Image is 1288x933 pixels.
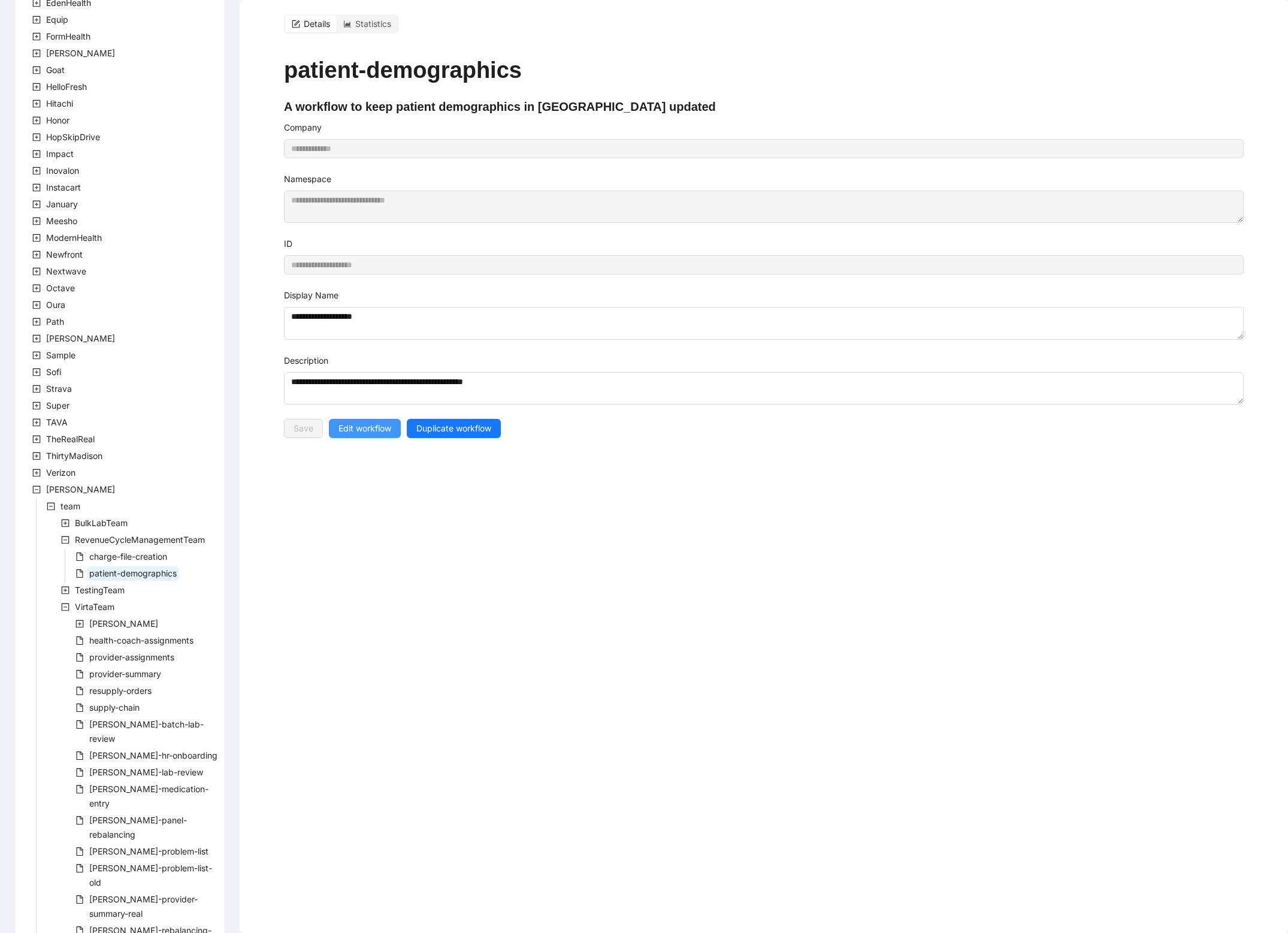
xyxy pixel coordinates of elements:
[75,518,128,528] span: BulkLabTeam
[87,748,220,763] span: virta-hr-onboarding
[87,566,179,581] span: patient-demographics
[46,98,73,108] span: Hitachi
[75,703,84,712] span: file
[284,237,292,250] label: ID
[32,301,41,309] span: plus-square
[75,751,84,760] span: file
[46,233,102,243] span: ModernHealth
[46,384,72,394] span: Strava
[89,750,217,760] span: [PERSON_NAME]-hr-onboarding
[87,861,225,890] span: virta-problem-list-old
[89,635,193,645] span: health-coach-assignments
[87,717,225,746] span: virta-batch-lab-review
[32,234,41,242] span: plus-square
[32,200,41,209] span: plus-square
[44,365,64,379] span: Sofi
[32,83,41,91] span: plus-square
[46,266,86,276] span: Nextwave
[75,653,84,662] span: file
[284,289,338,302] label: Display Name
[32,167,41,175] span: plus-square
[44,63,67,77] span: Goat
[75,687,84,695] span: file
[46,316,64,327] span: Path
[44,46,117,61] span: Garner
[87,844,211,859] span: virta-problem-list
[89,815,187,840] span: [PERSON_NAME]-panel-rebalancing
[46,283,75,293] span: Octave
[46,300,65,310] span: Oura
[44,264,89,279] span: Nextwave
[75,847,84,856] span: file
[32,368,41,376] span: plus-square
[44,113,72,128] span: Honor
[284,98,1244,115] h4: A workflow to keep patient demographics in [GEOGRAPHIC_DATA] updated
[46,367,61,377] span: Sofi
[75,585,125,595] span: TestingTeam
[292,20,300,28] span: form
[294,422,313,435] span: Save
[75,895,84,904] span: file
[75,785,84,793] span: file
[44,432,97,446] span: TheRealReal
[89,618,158,629] span: [PERSON_NAME]
[61,603,69,611] span: minus-square
[32,267,41,276] span: plus-square
[87,667,164,681] span: provider-summary
[47,502,55,511] span: minus-square
[89,846,208,856] span: [PERSON_NAME]-problem-list
[75,720,84,729] span: file
[32,116,41,125] span: plus-square
[72,600,117,614] span: VirtaTeam
[61,501,80,511] span: team
[44,382,74,396] span: Strava
[44,281,77,295] span: Octave
[44,147,76,161] span: Impact
[72,533,207,547] span: RevenueCycleManagementTeam
[87,782,225,811] span: virta-medication-entry
[44,415,70,430] span: TAVA
[46,182,81,192] span: Instacart
[75,569,84,578] span: file
[44,348,78,363] span: Sample
[87,700,142,715] span: supply-chain
[89,686,152,696] span: resupply-orders
[32,351,41,360] span: plus-square
[75,864,84,872] span: file
[32,418,41,427] span: plus-square
[89,551,167,561] span: charge-file-creation
[89,767,203,777] span: [PERSON_NAME]-lab-review
[32,49,41,58] span: plus-square
[44,80,89,94] span: HelloFresh
[338,422,391,435] span: Edit workflow
[75,816,84,825] span: file
[46,333,115,343] span: [PERSON_NAME]
[44,466,78,480] span: Verizon
[72,516,130,530] span: BulkLabTeam
[284,307,1244,339] textarea: Display Name
[89,863,212,887] span: [PERSON_NAME]-problem-list-old
[32,318,41,326] span: plus-square
[87,633,196,648] span: health-coach-assignments
[87,765,205,780] span: virta-lab-review
[89,784,208,808] span: [PERSON_NAME]-medication-entry
[32,452,41,460] span: plus-square
[32,99,41,108] span: plus-square
[46,115,69,125] span: Honor
[46,451,102,461] span: ThirtyMadison
[75,552,84,561] span: file
[32,334,41,343] span: plus-square
[284,191,1244,223] textarea: Namespace
[44,247,85,262] span: Newfront
[46,14,68,25] span: Equip
[44,398,72,413] span: Super
[46,350,75,360] span: Sample
[61,519,69,527] span: plus-square
[284,56,1244,84] h1: patient-demographics
[44,130,102,144] span: HopSkipDrive
[46,484,115,494] span: [PERSON_NAME]
[44,29,93,44] span: FormHealth
[75,636,84,645] span: file
[44,482,117,497] span: Virta
[89,669,161,679] span: provider-summary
